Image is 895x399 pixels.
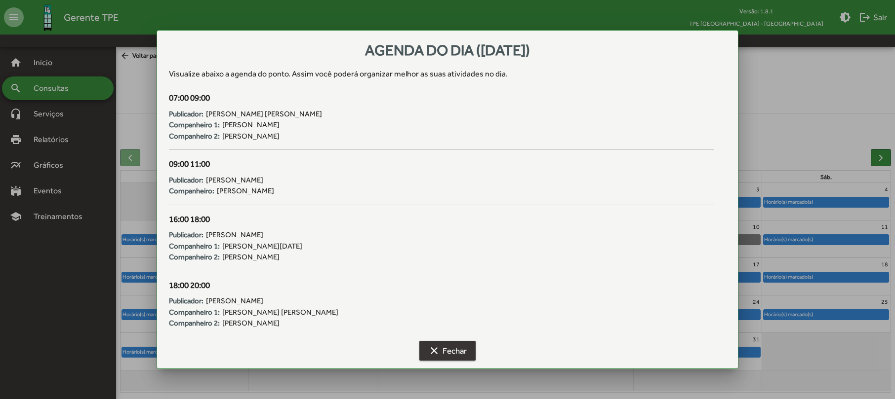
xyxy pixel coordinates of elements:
[206,229,263,241] span: [PERSON_NAME]
[206,175,263,186] span: [PERSON_NAME]
[217,185,274,197] span: [PERSON_NAME]
[419,341,476,361] button: Fechar
[169,175,203,186] strong: Publicador:
[169,158,714,171] div: 09:00 11:00
[222,131,280,142] span: [PERSON_NAME]
[169,92,714,105] div: 07:00 09:00
[169,119,220,131] strong: Companheiro 1:
[428,342,467,360] span: Fechar
[206,109,322,120] span: [PERSON_NAME] [PERSON_NAME]
[222,252,280,263] span: [PERSON_NAME]
[169,68,726,80] div: Visualize abaixo a agenda do ponto . Assim você poderá organizar melhor as suas atividades no dia.
[222,318,280,329] span: [PERSON_NAME]
[169,318,220,329] strong: Companheiro 2:
[169,279,714,292] div: 18:00 20:00
[365,41,530,59] span: Agenda do dia ([DATE])
[428,345,440,357] mat-icon: clear
[222,241,302,252] span: [PERSON_NAME][DATE]
[169,109,203,120] strong: Publicador:
[169,241,220,252] strong: Companheiro 1:
[169,185,214,197] strong: Companheiro:
[169,307,220,318] strong: Companheiro 1:
[169,131,220,142] strong: Companheiro 2:
[169,213,714,226] div: 16:00 18:00
[222,307,338,318] span: [PERSON_NAME] [PERSON_NAME]
[222,119,280,131] span: [PERSON_NAME]
[169,252,220,263] strong: Companheiro 2:
[206,295,263,307] span: [PERSON_NAME]
[169,295,203,307] strong: Publicador:
[169,229,203,241] strong: Publicador:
